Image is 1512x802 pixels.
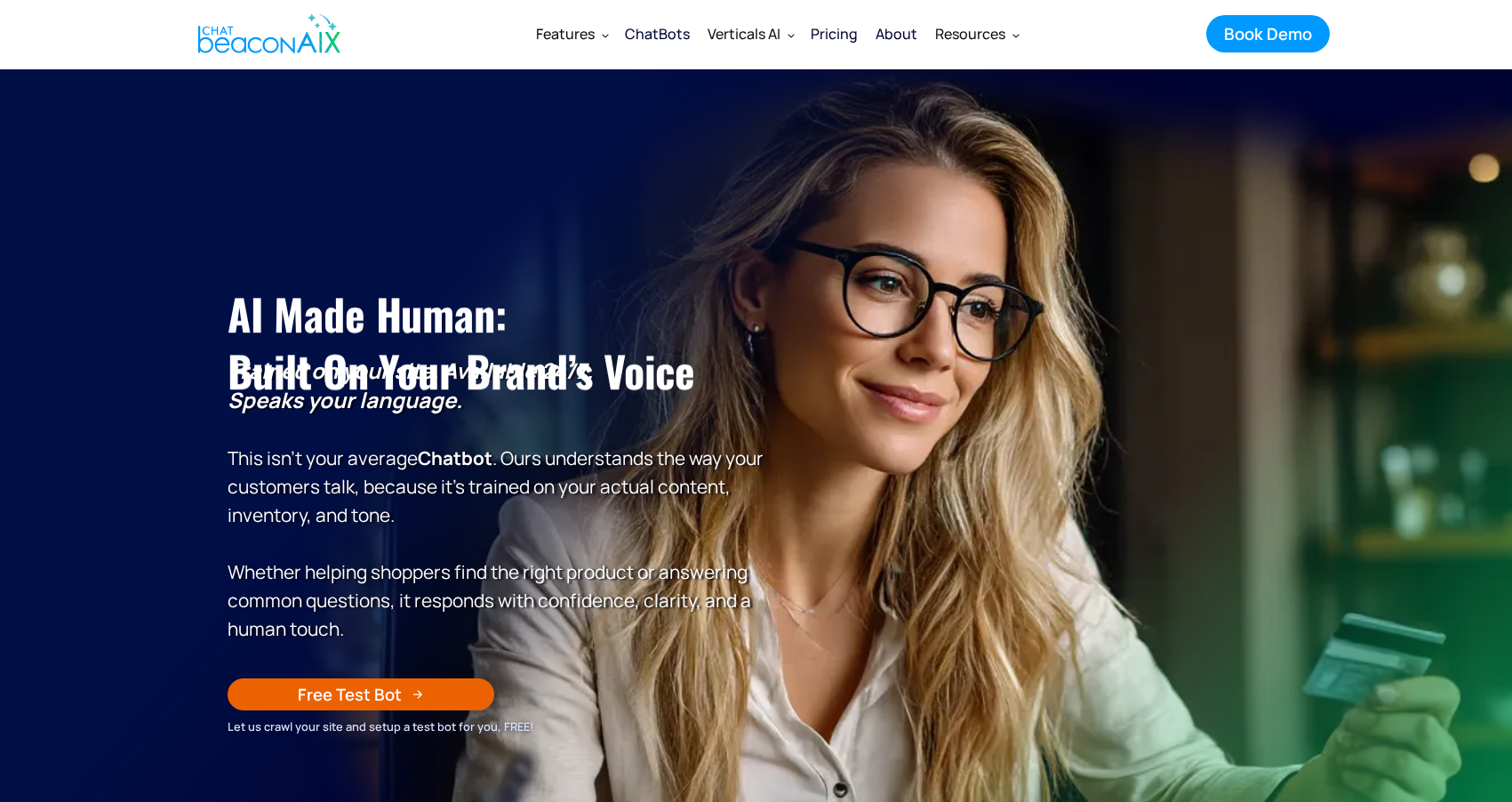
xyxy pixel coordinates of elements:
[183,3,350,65] a: home
[616,12,699,55] a: ChatBots
[527,12,616,55] div: Features
[1224,22,1312,45] div: Book Demo
[699,12,802,55] div: Verticals AI
[811,21,858,46] div: Pricing
[228,717,765,736] div: Let us crawl your site and setup a test bot for you, FREE!
[602,31,609,38] img: Dropdown
[788,31,795,38] img: Dropdown
[228,285,765,399] h1: AI Made Human: ‍
[1206,15,1330,52] a: Book Demo
[298,683,402,706] div: Free Test Bot
[867,11,926,57] a: About
[802,11,867,57] a: Pricing
[228,357,765,643] p: This isn’t your average . Ours understands the way your customers talk, because it’s trained on y...
[876,21,917,46] div: About
[418,445,492,470] strong: Chatbot
[926,12,1027,55] div: Resources
[708,21,780,46] div: Verticals AI
[412,689,423,700] img: Arrow
[228,339,695,402] span: Built on Your Brand’s Voice
[625,21,690,46] div: ChatBots
[935,21,1005,46] div: Resources
[1012,31,1020,38] img: Dropdown
[228,678,494,710] a: Free Test Bot
[536,21,595,46] div: Features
